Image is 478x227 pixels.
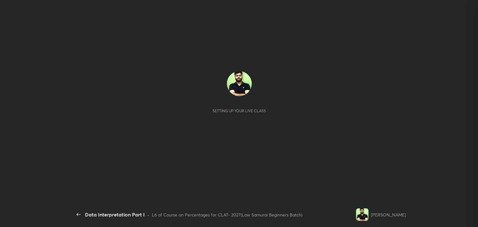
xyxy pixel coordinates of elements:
div: Data Interpretation Part I [85,211,145,218]
div: L6 of Course on Percentages for CLAT- 2027(Law Samurai Beginners Batch) [152,211,302,218]
div: [PERSON_NAME] [371,211,406,218]
div: • [147,211,149,218]
img: 6f4578c4c6224cea84386ccc78b3bfca.jpg [227,71,252,96]
div: Setting up your live class [213,109,266,113]
img: 6f4578c4c6224cea84386ccc78b3bfca.jpg [356,208,368,221]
